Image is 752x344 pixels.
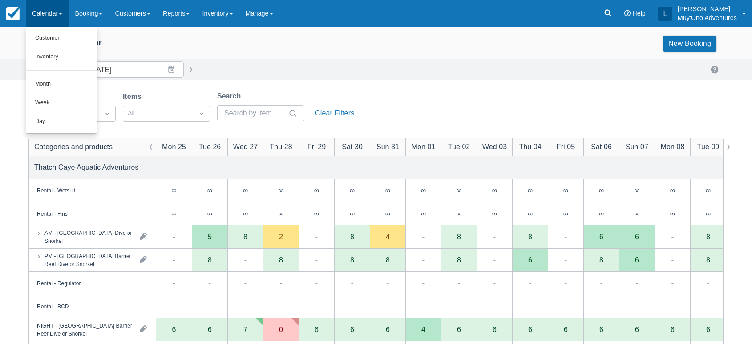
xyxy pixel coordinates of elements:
div: 6 [299,318,334,341]
div: 6 [528,256,532,263]
div: - [244,254,247,265]
div: 8 [386,256,390,263]
div: ∞ [655,179,690,202]
div: 4 [421,326,425,333]
div: - [600,301,602,311]
div: - [600,278,602,288]
div: ∞ [599,210,604,217]
div: ∞ [563,210,568,217]
div: - [280,301,282,311]
div: - [671,301,674,311]
div: - [636,278,638,288]
a: Month [26,75,97,94]
div: ∞ [477,179,512,202]
div: ∞ [385,187,390,194]
div: 6 [583,318,619,341]
div: 8 [279,256,283,263]
div: 8 [599,256,603,263]
div: 8 [706,233,710,240]
a: Customer [26,29,97,48]
input: Search by item [224,105,287,121]
div: - [671,231,674,242]
div: 8 [528,233,532,240]
div: 6 [457,326,461,333]
div: ∞ [370,202,405,225]
div: ∞ [706,210,711,217]
div: 6 [334,318,370,341]
div: 6 [635,326,639,333]
div: - [209,278,211,288]
div: - [315,278,318,288]
p: Muy'Ono Adventures [678,13,737,22]
div: ∞ [263,202,299,225]
div: 5 [208,233,212,240]
div: 4 [386,233,390,240]
div: - [565,278,567,288]
div: L [658,7,672,21]
div: 6 [441,318,477,341]
div: - [209,301,211,311]
div: 6 [690,318,726,341]
div: ∞ [156,202,192,225]
div: - [315,301,318,311]
div: PM - [GEOGRAPHIC_DATA] Barrier Reef Dive or Snorkel [44,252,133,268]
div: Thu 04 [519,141,541,152]
div: Rental - Regulator [37,279,81,287]
div: 0 [263,318,299,341]
div: ∞ [492,210,497,217]
div: ∞ [421,187,426,194]
div: 6 [172,326,176,333]
div: ∞ [370,179,405,202]
div: ∞ [441,179,477,202]
div: 6 [477,318,512,341]
div: - [244,278,247,288]
div: ∞ [583,202,619,225]
div: ∞ [563,187,568,194]
div: - [565,301,567,311]
div: ∞ [314,187,319,194]
label: Items [123,91,145,102]
div: - [636,301,638,311]
div: 8 [457,256,461,263]
div: - [529,278,531,288]
div: - [173,301,175,311]
div: ∞ [385,210,390,217]
button: Clear Filters [311,105,358,121]
div: Fri 05 [557,141,575,152]
div: ∞ [314,210,319,217]
div: 6 [208,326,212,333]
div: Fri 29 [307,141,326,152]
div: - [351,278,353,288]
div: Thatch Caye Aquatic Adventures [34,162,139,172]
span: Dropdown icon [103,109,112,118]
div: ∞ [171,187,176,194]
div: ∞ [492,187,497,194]
div: 8 [350,256,354,263]
div: ∞ [421,210,426,217]
div: 6 [635,233,639,240]
div: 8 [706,256,710,263]
div: 8 [350,233,354,240]
div: 2 [279,233,283,240]
div: ∞ [457,187,461,194]
div: ∞ [635,210,639,217]
div: - [458,301,460,311]
div: 6 [671,326,675,333]
div: ∞ [548,179,583,202]
div: NIGHT - [GEOGRAPHIC_DATA] Barrier Reef Dive or Snorkel [37,321,133,337]
div: 6 [599,233,603,240]
div: ∞ [690,179,726,202]
div: ∞ [192,179,227,202]
div: - [493,278,496,288]
div: ∞ [279,210,283,217]
div: - [493,231,496,242]
div: ∞ [512,202,548,225]
div: Wed 27 [233,141,258,152]
div: - [707,301,709,311]
p: [PERSON_NAME] [678,4,737,13]
div: Mon 08 [661,141,685,152]
div: ∞ [279,187,283,194]
div: Tue 26 [199,141,221,152]
div: 6 [528,326,532,333]
div: ∞ [477,202,512,225]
